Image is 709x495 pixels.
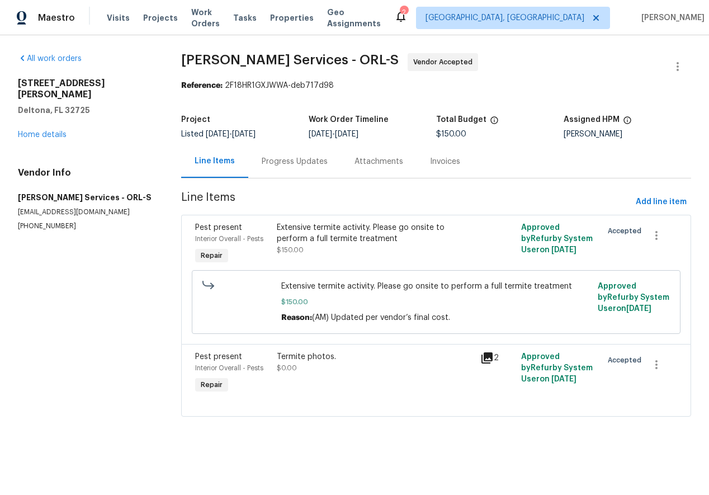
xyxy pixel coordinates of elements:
[195,365,263,371] span: Interior Overall - Pests
[38,12,75,23] span: Maestro
[490,116,499,130] span: The total cost of line items that have been proposed by Opendoor. This sum includes line items th...
[233,14,257,22] span: Tasks
[181,192,631,213] span: Line Items
[309,130,358,138] span: -
[18,55,82,63] a: All work orders
[270,12,314,23] span: Properties
[196,379,227,390] span: Repair
[436,116,486,124] h5: Total Budget
[480,351,514,365] div: 2
[277,351,474,362] div: Termite photos.
[18,167,154,178] h4: Vendor Info
[181,53,399,67] span: [PERSON_NAME] Services - ORL-S
[430,156,460,167] div: Invoices
[107,12,130,23] span: Visits
[195,235,263,242] span: Interior Overall - Pests
[191,7,220,29] span: Work Orders
[608,225,646,237] span: Accepted
[312,314,450,322] span: (AM) Updated per vendor’s final cost.
[18,131,67,139] a: Home details
[181,130,256,138] span: Listed
[354,156,403,167] div: Attachments
[309,116,389,124] h5: Work Order Timeline
[551,375,576,383] span: [DATE]
[335,130,358,138] span: [DATE]
[181,80,691,91] div: 2F18HR1GXJWWA-deb717d98
[327,7,381,29] span: Geo Assignments
[18,208,154,217] p: [EMAIL_ADDRESS][DOMAIN_NAME]
[181,82,223,89] b: Reference:
[143,12,178,23] span: Projects
[636,195,687,209] span: Add line item
[309,130,332,138] span: [DATE]
[195,155,235,167] div: Line Items
[18,105,154,116] h5: Deltona, FL 32725
[262,156,328,167] div: Progress Updates
[426,12,584,23] span: [GEOGRAPHIC_DATA], [GEOGRAPHIC_DATA]
[623,116,632,130] span: The hpm assigned to this work order.
[281,314,312,322] span: Reason:
[281,281,590,292] span: Extensive termite activity. Please go onsite to perform a full termite treatment
[277,222,474,244] div: Extensive termite activity. Please go onsite to perform a full termite treatment
[637,12,705,23] span: [PERSON_NAME]
[521,224,593,254] span: Approved by Refurby System User on
[436,130,466,138] span: $150.00
[400,7,408,18] div: 2
[232,130,256,138] span: [DATE]
[551,246,576,254] span: [DATE]
[608,355,646,366] span: Accepted
[598,282,669,313] span: Approved by Refurby System User on
[413,56,477,68] span: Vendor Accepted
[281,296,590,308] span: $150.00
[195,353,242,361] span: Pest present
[206,130,256,138] span: -
[18,192,154,203] h5: [PERSON_NAME] Services - ORL-S
[564,116,620,124] h5: Assigned HPM
[181,116,210,124] h5: Project
[196,250,227,261] span: Repair
[277,247,304,253] span: $150.00
[631,192,691,213] button: Add line item
[206,130,229,138] span: [DATE]
[277,365,297,371] span: $0.00
[564,130,691,138] div: [PERSON_NAME]
[18,78,154,100] h2: [STREET_ADDRESS][PERSON_NAME]
[626,305,651,313] span: [DATE]
[18,221,154,231] p: [PHONE_NUMBER]
[521,353,593,383] span: Approved by Refurby System User on
[195,224,242,232] span: Pest present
